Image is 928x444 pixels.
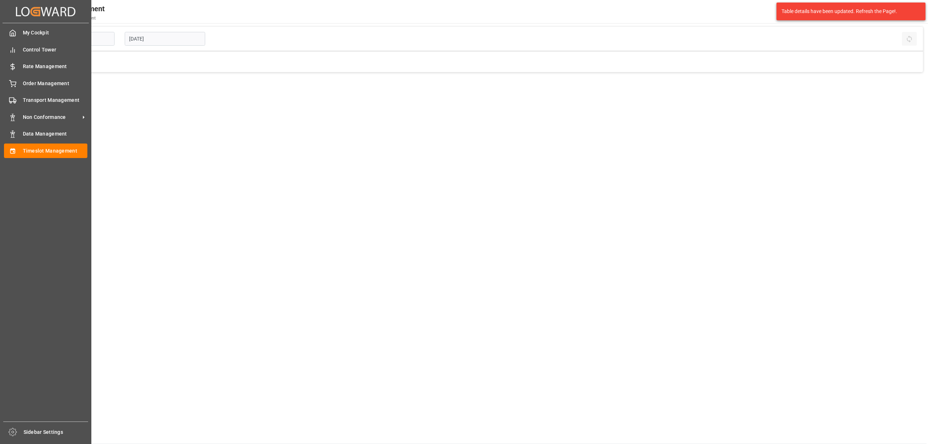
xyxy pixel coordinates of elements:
a: Rate Management [4,59,87,74]
span: Control Tower [23,46,88,54]
input: DD-MM-YYYY [125,32,205,46]
a: Data Management [4,127,87,141]
div: Table details have been updated. Refresh the Page!. [782,8,915,15]
span: Order Management [23,80,88,87]
span: Sidebar Settings [24,428,88,436]
span: My Cockpit [23,29,88,37]
a: Timeslot Management [4,144,87,158]
a: Control Tower [4,42,87,57]
span: Data Management [23,130,88,138]
a: Transport Management [4,93,87,107]
span: Transport Management [23,96,88,104]
a: Order Management [4,76,87,90]
span: Timeslot Management [23,147,88,155]
span: Rate Management [23,63,88,70]
a: My Cockpit [4,26,87,40]
span: Non Conformance [23,113,80,121]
